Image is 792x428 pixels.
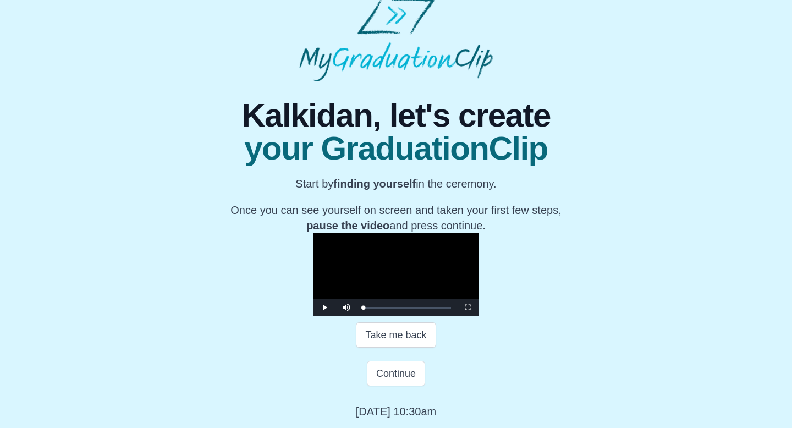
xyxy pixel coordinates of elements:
[313,233,479,316] div: Video Player
[313,299,335,316] button: Play
[335,299,358,316] button: Mute
[230,132,561,165] span: your GraduationClip
[230,202,561,233] p: Once you can see yourself on screen and taken your first few steps, and press continue.
[356,404,436,419] p: [DATE] 10:30am
[363,307,451,309] div: Progress Bar
[457,299,479,316] button: Fullscreen
[356,322,436,348] button: Take me back
[230,99,561,132] span: Kalkidan, let's create
[367,361,425,386] button: Continue
[333,178,416,190] b: finding yourself
[306,220,389,232] b: pause the video
[230,176,561,191] p: Start by in the ceremony.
